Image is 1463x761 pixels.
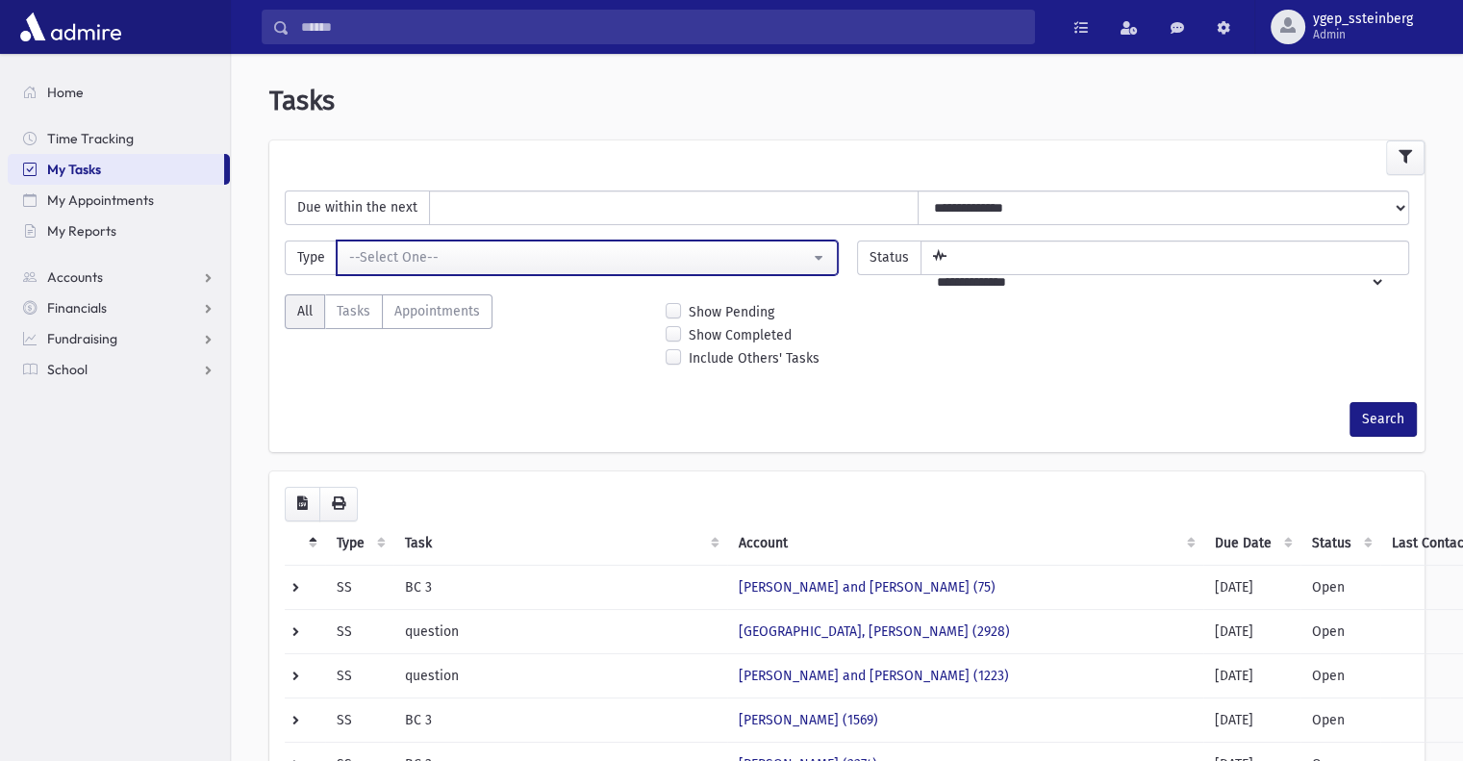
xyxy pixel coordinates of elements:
[393,698,727,742] td: BC 3
[8,77,230,108] a: Home
[47,299,107,317] span: Financials
[8,292,230,323] a: Financials
[269,85,335,116] span: Tasks
[325,653,393,698] td: SS
[337,241,838,275] button: --Select One--
[8,354,230,385] a: School
[47,191,154,209] span: My Appointments
[1313,12,1413,27] span: ygep_ssteinberg
[15,8,126,46] img: AdmirePro
[689,348,820,368] label: Include Others' Tasks
[739,668,1009,684] a: [PERSON_NAME] and [PERSON_NAME] (1223)
[689,325,792,345] label: Show Completed
[393,653,727,698] td: question
[8,123,230,154] a: Time Tracking
[8,323,230,354] a: Fundraising
[290,10,1034,44] input: Search
[1300,565,1380,609] td: Open
[285,294,325,329] label: All
[739,579,996,596] a: [PERSON_NAME] and [PERSON_NAME] (75)
[857,241,921,275] span: Status
[325,521,393,566] th: Type: activate to sort column ascending
[324,294,383,329] label: Tasks
[727,521,1203,566] th: Account : activate to sort column ascending
[1203,565,1300,609] td: [DATE]
[285,487,320,521] button: CSV
[393,521,727,566] th: Task: activate to sort column ascending
[47,361,88,378] span: School
[739,623,1010,640] a: [GEOGRAPHIC_DATA], [PERSON_NAME] (2928)
[47,330,117,347] span: Fundraising
[47,268,103,286] span: Accounts
[47,161,101,178] span: My Tasks
[285,294,492,337] div: IsAppointment
[1300,521,1380,566] th: Status: activate to sort column ascending
[1349,402,1417,437] button: Search
[1313,27,1413,42] span: Admin
[382,294,492,329] label: Appointments
[1300,698,1380,742] td: Open
[325,698,393,742] td: SS
[1203,698,1300,742] td: [DATE]
[393,565,727,609] td: BC 3
[1203,609,1300,653] td: [DATE]
[739,712,878,728] a: [PERSON_NAME] (1569)
[8,262,230,292] a: Accounts
[8,154,224,185] a: My Tasks
[8,216,230,246] a: My Reports
[319,487,358,521] button: Print
[47,84,84,101] span: Home
[349,247,810,267] div: --Select One--
[1300,653,1380,698] td: Open
[689,302,774,322] label: Show Pending
[393,609,727,653] td: question
[325,609,393,653] td: SS
[325,565,393,609] td: SS
[1203,521,1300,566] th: Due Date: activate to sort column ascending
[47,222,116,240] span: My Reports
[285,190,430,225] span: Due within the next
[8,185,230,216] a: My Appointments
[1300,609,1380,653] td: Open
[47,130,134,147] span: Time Tracking
[285,241,338,275] span: Type
[1203,653,1300,698] td: [DATE]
